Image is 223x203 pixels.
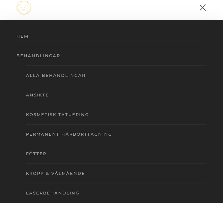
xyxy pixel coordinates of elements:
a: Kropp & Välmående [26,164,207,183]
a: Hem [16,27,191,46]
a: Permanent hårborttagning [26,125,207,144]
a: Behandlingar [16,46,207,66]
a: Fötter [26,144,207,164]
a: mjstudio mjstudio mjstudio [16,1,31,15]
a: Ansikte [26,85,207,105]
img: mjstudio [16,1,31,15]
a: Kosmetisk tatuering [26,105,207,125]
a: Alla behandlingar [26,66,207,85]
a: Laserbehandling [26,183,207,203]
